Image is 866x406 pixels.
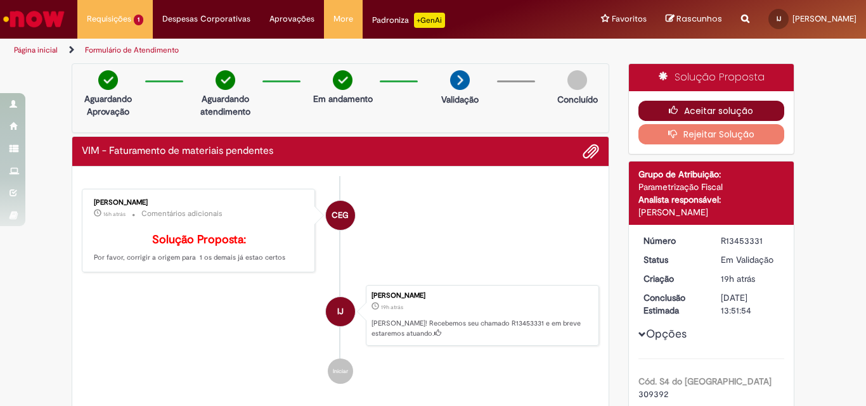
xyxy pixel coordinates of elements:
div: 27/08/2025 15:51:49 [721,272,780,285]
div: Cristiano Eduardo Gomes Fernandes [326,201,355,230]
p: +GenAi [414,13,445,28]
span: More [333,13,353,25]
span: [PERSON_NAME] [792,13,856,24]
b: Solução Proposta: [152,232,246,247]
span: 19h atrás [721,273,755,284]
p: Aguardando Aprovação [77,92,139,118]
dt: Criação [634,272,712,285]
div: Parametrização Fiscal [638,181,785,193]
button: Rejeitar Solução [638,124,785,144]
button: Aceitar solução [638,101,785,121]
dt: Conclusão Estimada [634,291,712,317]
p: Concluído [557,93,598,106]
span: Aprovações [269,13,314,25]
ul: Trilhas de página [10,39,568,62]
img: check-circle-green.png [216,70,235,90]
div: R13453331 [721,234,780,247]
img: arrow-next.png [450,70,470,90]
time: 27/08/2025 15:51:49 [721,273,755,284]
img: img-circle-grey.png [567,70,587,90]
p: Por favor, corrigir a origem para 1 os demais já estao certos [94,234,305,263]
small: Comentários adicionais [141,208,223,219]
div: [PERSON_NAME] [372,292,592,300]
div: Em Validação [721,253,780,266]
a: Página inicial [14,45,58,55]
span: 16h atrás [103,210,126,218]
dt: Status [634,253,712,266]
span: IJ [337,296,344,327]
p: Em andamento [313,92,373,105]
span: IJ [777,15,781,23]
span: CEG [332,200,349,231]
div: Solução Proposta [629,64,794,91]
button: Adicionar anexos [583,143,599,160]
div: [DATE] 13:51:54 [721,291,780,317]
div: Analista responsável: [638,193,785,206]
span: Favoritos [612,13,647,25]
span: Despesas Corporativas [162,13,250,25]
img: ServiceNow [1,6,67,32]
a: Rascunhos [666,13,722,25]
div: [PERSON_NAME] [94,199,305,206]
img: check-circle-green.png [333,70,352,90]
dt: Número [634,234,712,247]
span: 19h atrás [381,303,403,311]
span: Requisições [87,13,131,25]
div: [PERSON_NAME] [638,206,785,219]
div: Grupo de Atribuição: [638,168,785,181]
h2: VIM - Faturamento de materiais pendentes Histórico de tíquete [82,146,273,157]
span: 1 [134,15,143,25]
span: Rascunhos [676,13,722,25]
p: [PERSON_NAME]! Recebemos seu chamado R13453331 e em breve estaremos atuando. [372,319,592,338]
b: Cód. S4 do [GEOGRAPHIC_DATA] [638,376,772,387]
div: Padroniza [372,13,445,28]
li: Isabelly Juventino [82,285,599,346]
img: check-circle-green.png [98,70,118,90]
span: 309392 [638,388,668,400]
p: Aguardando atendimento [195,92,256,118]
time: 27/08/2025 15:51:49 [381,303,403,311]
a: Formulário de Atendimento [85,45,179,55]
time: 27/08/2025 18:33:04 [103,210,126,218]
p: Validação [441,93,479,106]
ul: Histórico de tíquete [82,176,599,396]
div: Isabelly Juventino [326,297,355,326]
